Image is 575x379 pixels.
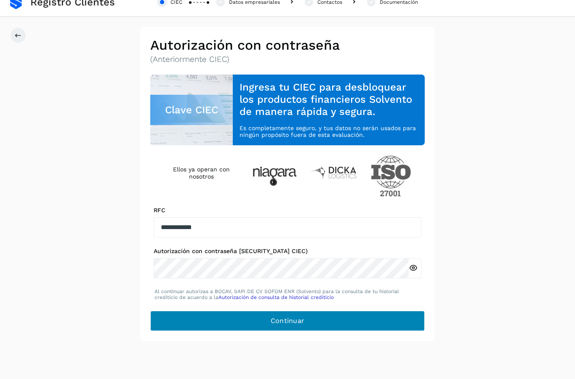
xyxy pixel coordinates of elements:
[240,81,418,117] h3: Ingresa tu CIEC para desbloquear los productos financieros Solvento de manera rápida y segura.
[150,37,425,53] h2: Autorización con contraseña
[271,316,305,326] span: Continuar
[253,167,297,186] img: Niagara
[154,207,421,214] label: RFC
[150,95,233,125] div: Clave CIEC
[150,311,425,331] button: Continuar
[154,288,421,301] p: Al continuar autorizas a BOCAV, SAPI DE CV SOFOM ENR (Solvento) para la consulta de tu historial ...
[154,248,421,255] label: Autorización con contraseña [SECURITY_DATA] CIEC)
[240,125,418,139] p: Es completamente seguro, y tus datos no serán usados para ningún propósito fuera de esta evaluación.
[371,155,411,197] img: ISO
[310,165,357,180] img: Dicka logistics
[164,166,239,180] h4: Ellos ya operan con nosotros
[150,55,425,64] p: (Anteriormente CIEC)
[218,294,334,300] a: Autorización de consulta de historial crediticio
